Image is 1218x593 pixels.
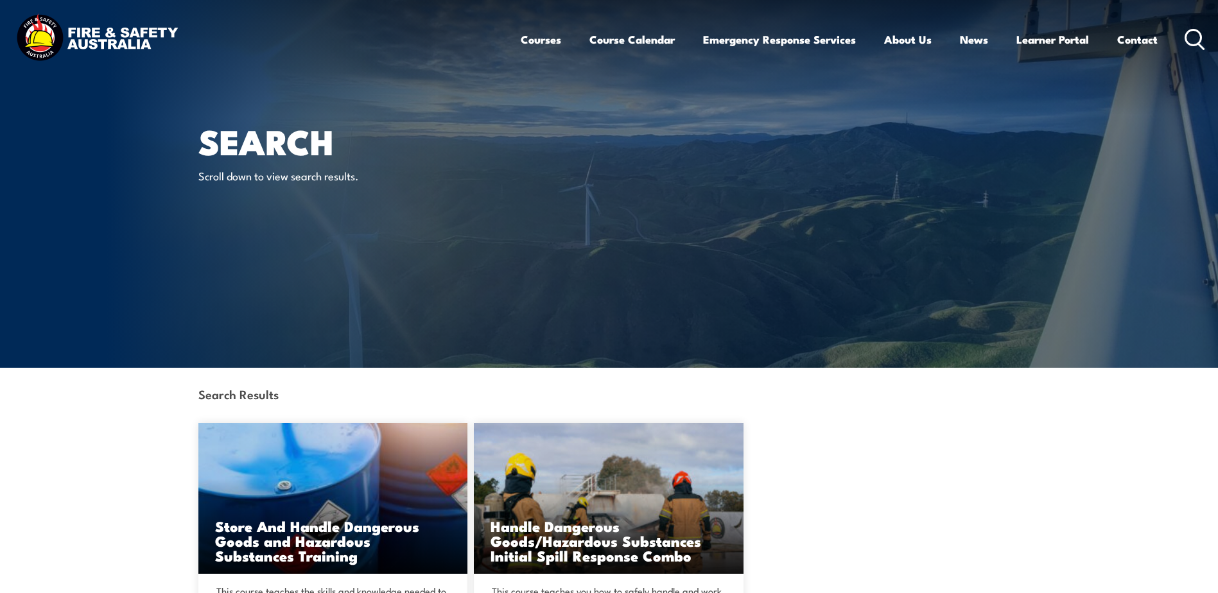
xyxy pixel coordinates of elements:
p: Scroll down to view search results. [198,168,433,183]
img: Fire Team Operations [474,423,744,574]
h3: Store And Handle Dangerous Goods and Hazardous Substances Training [215,519,451,563]
h3: Handle Dangerous Goods/Hazardous Substances Initial Spill Response Combo [491,519,727,563]
a: Store And Handle Dangerous Goods and Hazardous Substances Training [198,423,468,574]
a: Course Calendar [589,22,675,56]
a: Learner Portal [1016,22,1089,56]
a: Emergency Response Services [703,22,856,56]
a: Courses [521,22,561,56]
a: News [960,22,988,56]
a: Handle Dangerous Goods/Hazardous Substances Initial Spill Response Combo [474,423,744,574]
img: Dangerous Goods [198,423,468,574]
h1: Search [198,126,516,156]
a: About Us [884,22,932,56]
a: Contact [1117,22,1158,56]
strong: Search Results [198,385,279,402]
